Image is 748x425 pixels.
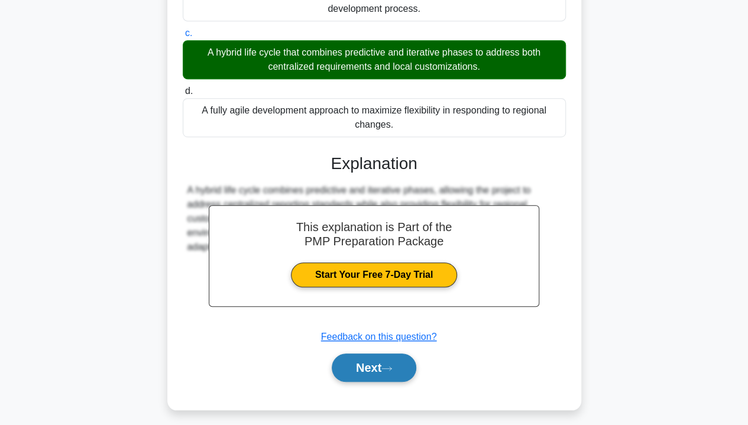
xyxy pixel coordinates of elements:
[190,154,559,174] h3: Explanation
[185,28,192,38] span: c.
[183,40,566,79] div: A hybrid life cycle that combines predictive and iterative phases to address both centralized req...
[321,332,437,342] a: Feedback on this question?
[332,353,416,382] button: Next
[187,183,561,254] div: A hybrid life cycle combines predictive and iterative phases, allowing the project to address cen...
[183,98,566,137] div: A fully agile development approach to maximize flexibility in responding to regional changes.
[291,262,457,287] a: Start Your Free 7-Day Trial
[185,86,193,96] span: d.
